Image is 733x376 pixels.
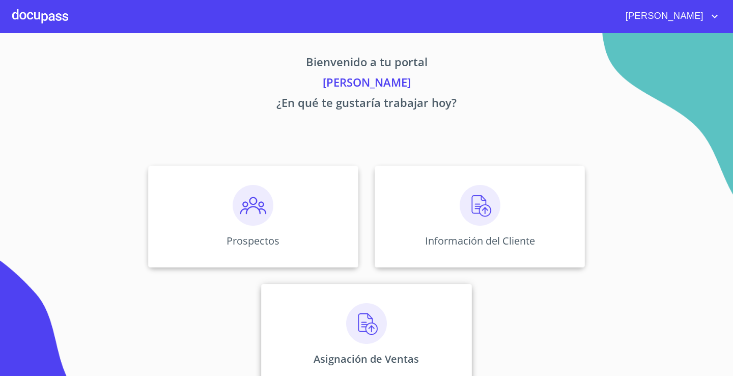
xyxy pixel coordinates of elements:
[618,8,709,24] span: [PERSON_NAME]
[314,352,419,366] p: Asignación de Ventas
[233,185,273,226] img: prospectos.png
[53,74,680,94] p: [PERSON_NAME]
[346,303,387,344] img: carga.png
[425,234,535,248] p: Información del Cliente
[227,234,279,248] p: Prospectos
[53,94,680,115] p: ¿En qué te gustaría trabajar hoy?
[618,8,721,24] button: account of current user
[53,53,680,74] p: Bienvenido a tu portal
[460,185,500,226] img: carga.png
